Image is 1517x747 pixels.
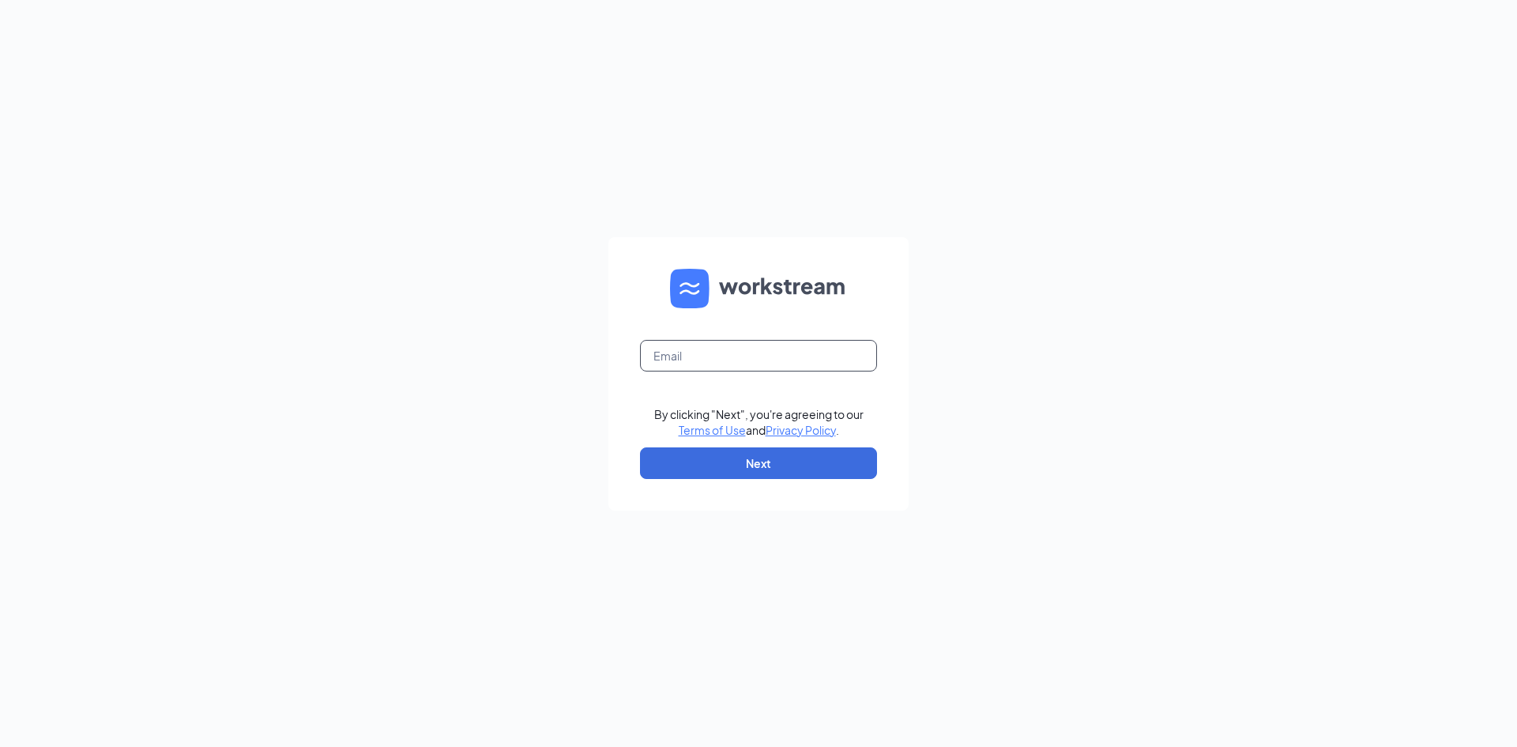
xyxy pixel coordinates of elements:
[766,423,836,437] a: Privacy Policy
[670,269,847,308] img: WS logo and Workstream text
[654,406,864,438] div: By clicking "Next", you're agreeing to our and .
[640,340,877,372] input: Email
[679,423,746,437] a: Terms of Use
[640,447,877,479] button: Next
